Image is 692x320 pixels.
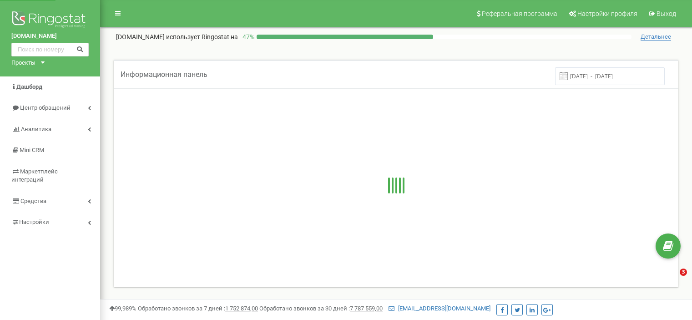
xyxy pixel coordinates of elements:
span: Обработано звонков за 7 дней : [138,305,258,312]
span: Выход [657,10,676,17]
p: 47 % [238,32,257,41]
span: Настройки профиля [577,10,637,17]
input: Поиск по номеру [11,43,89,56]
iframe: Intercom live chat [661,269,683,290]
span: Mini CRM [20,147,44,153]
a: [EMAIL_ADDRESS][DOMAIN_NAME] [389,305,490,312]
span: Средства [20,198,46,204]
span: Дашборд [16,83,42,90]
span: Обработано звонков за 30 дней : [259,305,383,312]
span: Информационная панель [121,70,207,79]
div: Проекты [11,59,35,67]
p: [DOMAIN_NAME] [116,32,238,41]
span: использует Ringostat на [166,33,238,41]
span: Реферальная программа [482,10,557,17]
span: 99,989% [109,305,136,312]
a: [DOMAIN_NAME] [11,32,89,41]
span: Центр обращений [20,104,71,111]
span: 3 [680,269,687,276]
img: Ringostat logo [11,9,89,32]
u: 7 787 559,00 [350,305,383,312]
span: Маркетплейс интеграций [11,168,58,183]
span: Детальнее [641,33,671,41]
span: Аналитика [21,126,51,132]
span: Настройки [19,218,49,225]
u: 1 752 874,00 [225,305,258,312]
